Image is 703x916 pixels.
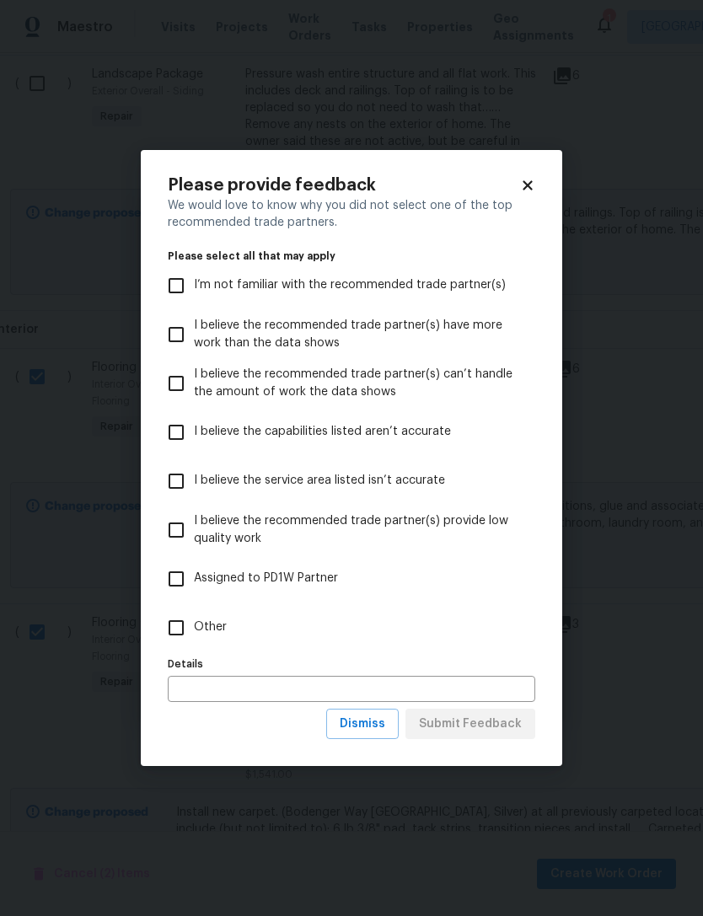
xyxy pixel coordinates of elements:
span: I believe the recommended trade partner(s) have more work than the data shows [194,317,522,352]
span: I’m not familiar with the recommended trade partner(s) [194,276,506,294]
span: I believe the capabilities listed aren’t accurate [194,423,451,441]
div: We would love to know why you did not select one of the top recommended trade partners. [168,197,535,231]
span: Assigned to PD1W Partner [194,570,338,587]
span: Dismiss [340,714,385,735]
span: I believe the service area listed isn’t accurate [194,472,445,490]
label: Details [168,659,535,669]
h2: Please provide feedback [168,177,520,194]
span: Other [194,619,227,636]
span: I believe the recommended trade partner(s) can’t handle the amount of work the data shows [194,366,522,401]
legend: Please select all that may apply [168,251,535,261]
span: I believe the recommended trade partner(s) provide low quality work [194,512,522,548]
button: Dismiss [326,709,399,740]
